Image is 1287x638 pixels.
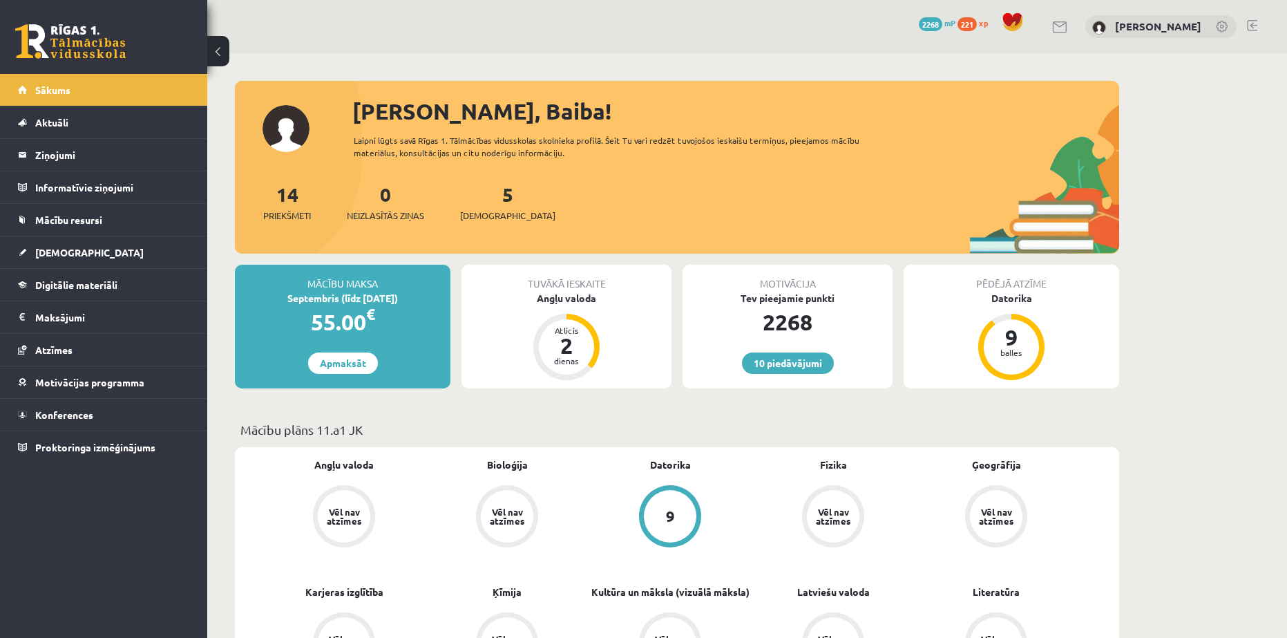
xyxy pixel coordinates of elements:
[991,348,1032,357] div: balles
[18,139,190,171] a: Ziņojumi
[308,353,378,374] a: Apmaksāt
[460,182,555,223] a: 5[DEMOGRAPHIC_DATA]
[904,291,1119,382] a: Datorika 9 balles
[235,291,450,306] div: Septembris (līdz [DATE])
[347,182,424,223] a: 0Neizlasītās ziņas
[546,335,587,357] div: 2
[35,279,117,291] span: Digitālie materiāli
[18,334,190,366] a: Atzīmes
[18,204,190,236] a: Mācību resursi
[235,265,450,291] div: Mācību maksa
[797,585,870,599] a: Latviešu valoda
[35,214,102,226] span: Mācību resursi
[742,353,834,374] a: 10 piedāvājumi
[979,17,988,28] span: xp
[18,236,190,268] a: [DEMOGRAPHIC_DATA]
[957,17,995,28] a: 221 xp
[18,431,190,463] a: Proktoringa izmēģinājums
[752,485,915,550] a: Vēl nav atzīmes
[235,306,450,339] div: 55.00
[18,366,190,398] a: Motivācijas programma
[18,301,190,333] a: Maksājumi
[347,209,424,223] span: Neizlasītās ziņas
[1092,21,1106,35] img: Baiba Gertnere
[591,585,750,599] a: Kultūra un māksla (vizuālā māksla)
[944,17,955,28] span: mP
[957,17,977,31] span: 221
[263,209,311,223] span: Priekšmeti
[15,24,126,59] a: Rīgas 1. Tālmācības vidusskola
[666,509,675,524] div: 9
[972,458,1021,472] a: Ģeogrāfija
[589,485,752,550] a: 9
[352,95,1119,128] div: [PERSON_NAME], Baiba!
[683,291,893,306] div: Tev pieejamie punkti
[493,585,522,599] a: Ķīmija
[35,441,155,453] span: Proktoringa izmēģinājums
[683,265,893,291] div: Motivācija
[426,485,589,550] a: Vēl nav atzīmes
[35,139,190,171] legend: Ziņojumi
[18,106,190,138] a: Aktuāli
[1115,19,1201,33] a: [PERSON_NAME]
[18,399,190,431] a: Konferences
[35,246,144,259] span: [DEMOGRAPHIC_DATA]
[366,304,375,324] span: €
[35,84,70,96] span: Sākums
[35,376,144,388] span: Motivācijas programma
[973,585,1020,599] a: Literatūra
[461,291,671,306] div: Angļu valoda
[305,585,383,599] a: Karjeras izglītība
[683,306,893,339] div: 2268
[18,171,190,203] a: Informatīvie ziņojumi
[35,301,190,333] legend: Maksājumi
[546,357,587,365] div: dienas
[650,458,691,472] a: Datorika
[354,134,884,159] div: Laipni lūgts savā Rīgas 1. Tālmācības vidusskolas skolnieka profilā. Šeit Tu vari redzēt tuvojošo...
[915,485,1078,550] a: Vēl nav atzīmes
[461,291,671,382] a: Angļu valoda Atlicis 2 dienas
[904,291,1119,306] div: Datorika
[919,17,955,28] a: 2268 mP
[325,507,363,525] div: Vēl nav atzīmes
[18,269,190,301] a: Digitālie materiāli
[904,265,1119,291] div: Pēdējā atzīme
[263,182,311,223] a: 14Priekšmeti
[35,171,190,203] legend: Informatīvie ziņojumi
[977,507,1016,525] div: Vēl nav atzīmes
[546,326,587,335] div: Atlicis
[991,326,1032,348] div: 9
[35,409,93,421] span: Konferences
[314,458,374,472] a: Angļu valoda
[488,507,526,525] div: Vēl nav atzīmes
[814,507,852,525] div: Vēl nav atzīmes
[35,344,73,356] span: Atzīmes
[820,458,847,472] a: Fizika
[18,74,190,106] a: Sākums
[240,420,1114,439] p: Mācību plāns 11.a1 JK
[263,485,426,550] a: Vēl nav atzīmes
[487,458,528,472] a: Bioloģija
[919,17,942,31] span: 2268
[460,209,555,223] span: [DEMOGRAPHIC_DATA]
[461,265,671,291] div: Tuvākā ieskaite
[35,116,68,129] span: Aktuāli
